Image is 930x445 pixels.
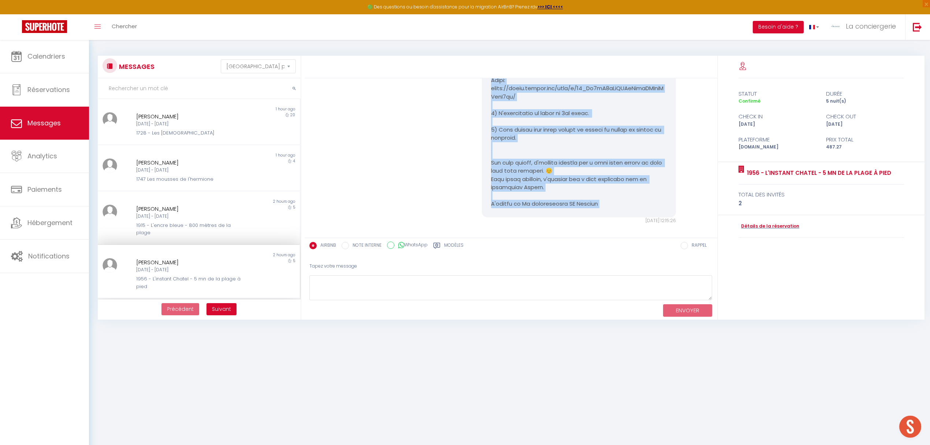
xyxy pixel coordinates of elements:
div: [DATE] - [DATE] [136,167,245,174]
span: 20 [290,112,295,118]
a: 1956 - L'instant Chatel - 5 mn de la plage à pied [744,169,891,177]
div: 2 [739,199,904,208]
span: Suivant [212,305,231,313]
label: RAPPEL [688,242,707,250]
a: ... La conciergerie [825,14,905,40]
label: AIRBNB [317,242,336,250]
div: [DATE] - [DATE] [136,121,245,128]
h3: MESSAGES [117,58,155,75]
div: 2 hours ago [199,199,300,205]
div: 1728 - Les [DEMOGRAPHIC_DATA] [136,129,245,137]
div: [DATE] [734,121,821,128]
div: Ouvrir le chat [899,416,921,438]
img: ... [830,21,841,32]
div: 1 hour ago [199,106,300,112]
div: durée [821,89,909,98]
a: >>> ICI <<<< [537,4,563,10]
span: Calendriers [27,52,65,61]
div: 1915 - L'encre bleue - 800 mètres de la plage [136,222,245,237]
span: 5 [293,258,295,264]
span: Paiements [27,185,62,194]
label: NOTE INTERNE [349,242,382,250]
span: Hébergement [27,218,72,227]
div: [DATE] - [DATE] [136,266,245,273]
span: Chercher [112,22,137,30]
span: La conciergerie [846,22,896,31]
div: [PERSON_NAME] [136,112,245,121]
div: [DATE] 12:15:26 [482,217,676,224]
span: Notifications [28,251,70,261]
img: ... [103,158,117,173]
div: statut [734,89,821,98]
span: Analytics [27,151,57,161]
span: 4 [293,158,295,164]
button: Besoin d'aide ? [753,21,804,33]
img: ... [103,258,117,273]
div: Plateforme [734,135,821,144]
div: 1747 Les mousses de l'hermione [136,176,245,183]
div: total des invités [739,190,904,199]
div: Prix total [821,135,909,144]
label: WhatsApp [394,242,428,250]
span: Précédent [167,305,194,313]
img: ... [103,205,117,219]
span: Messages [27,118,61,128]
button: Next [207,303,237,316]
img: logout [913,22,922,32]
img: ... [103,112,117,127]
div: [DATE] - [DATE] [136,213,245,220]
div: 1 hour ago [199,152,300,158]
div: Tapez votre message [309,257,713,275]
div: [PERSON_NAME] [136,205,245,213]
div: 2 hours ago [199,252,300,258]
span: 5 [293,205,295,210]
div: 1956 - L'instant Chatel - 5 mn de la plage à pied [136,275,245,290]
span: Confirmé [739,98,760,104]
div: [DATE] [821,121,909,128]
button: ENVOYER [663,304,712,317]
label: Modèles [444,242,464,251]
div: check in [734,112,821,121]
img: Super Booking [22,20,67,33]
div: 5 nuit(s) [821,98,909,105]
div: [PERSON_NAME] [136,258,245,267]
div: 487.27 [821,144,909,151]
a: Détails de la réservation [739,223,799,230]
span: Réservations [27,85,70,94]
a: Chercher [106,14,142,40]
input: Rechercher un mot clé [98,78,301,99]
button: Previous [161,303,199,316]
div: [PERSON_NAME] [136,158,245,167]
div: [DOMAIN_NAME] [734,144,821,151]
div: check out [821,112,909,121]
